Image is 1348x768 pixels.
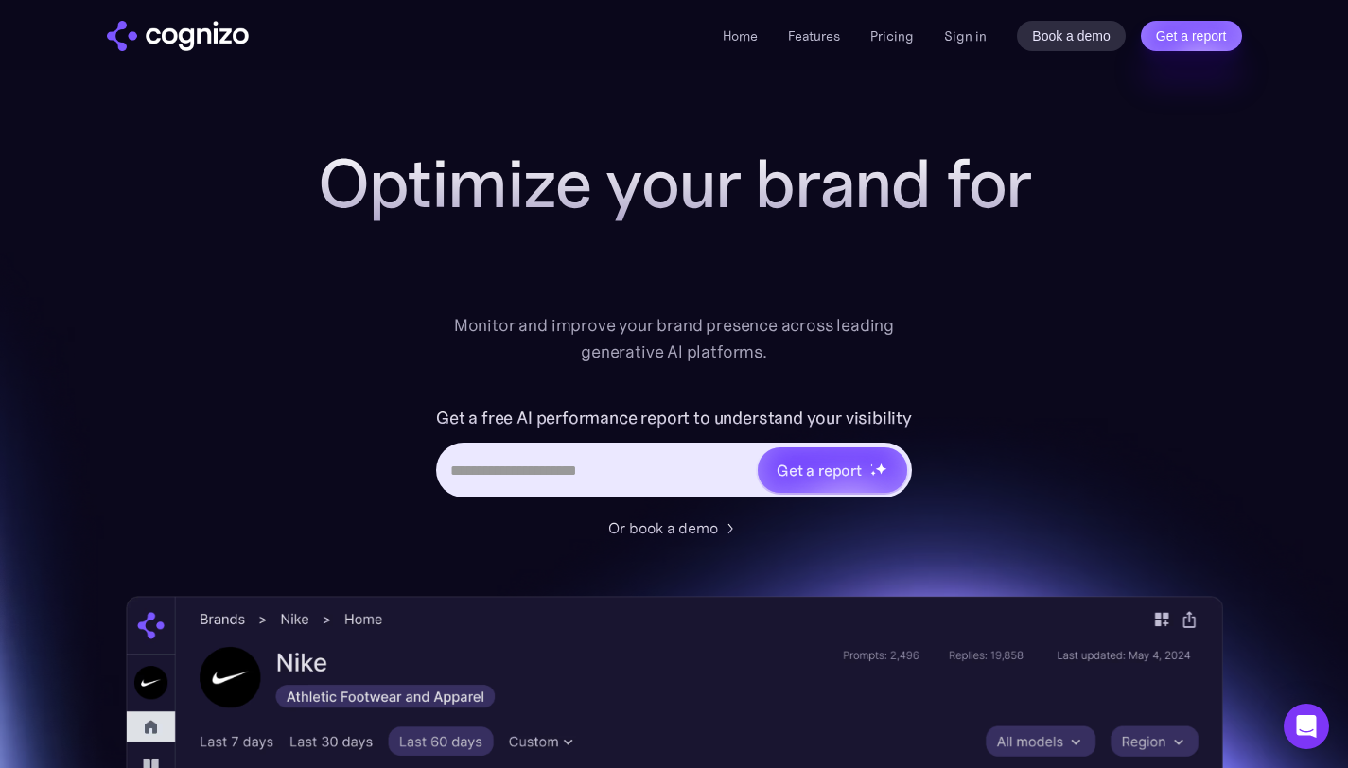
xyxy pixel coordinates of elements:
a: Home [723,27,758,44]
form: Hero URL Input Form [436,403,912,507]
a: Pricing [870,27,914,44]
label: Get a free AI performance report to understand your visibility [436,403,912,433]
a: Book a demo [1017,21,1126,51]
a: home [107,21,249,51]
h1: Optimize your brand for [296,146,1053,221]
a: Or book a demo [608,516,741,539]
img: star [875,463,887,475]
div: Get a report [777,459,862,481]
a: Get a reportstarstarstar [756,445,909,495]
a: Get a report [1141,21,1242,51]
img: star [870,463,873,466]
div: Or book a demo [608,516,718,539]
div: Monitor and improve your brand presence across leading generative AI platforms. [442,312,907,365]
img: cognizo logo [107,21,249,51]
a: Features [788,27,840,44]
a: Sign in [944,25,987,47]
div: Open Intercom Messenger [1284,704,1329,749]
img: star [870,470,877,477]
